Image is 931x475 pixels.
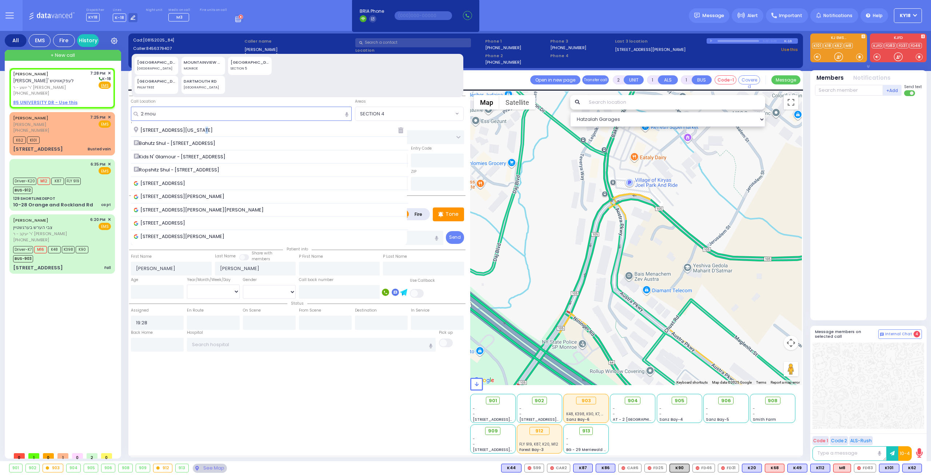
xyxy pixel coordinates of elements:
span: Patient info [283,246,312,252]
div: K20 [742,464,762,472]
label: Last 3 location [615,38,707,44]
button: 10-4 [898,446,912,461]
div: K90 [670,464,690,472]
span: SECTION 4 [360,110,384,118]
img: google_icon.svg [134,234,138,239]
span: [STREET_ADDRESS][PERSON_NAME][PERSON_NAME] [134,206,266,214]
span: 0 [101,453,112,459]
a: [PERSON_NAME] [13,115,48,121]
span: Alert [747,12,758,19]
span: - [566,442,568,447]
a: FD31 [897,43,908,48]
span: Ropshitz Shul - [STREET_ADDRESS] [134,166,222,174]
a: [PERSON_NAME] [13,217,48,223]
div: BLS [573,464,593,472]
input: Search location [584,95,766,110]
div: K112 [810,464,830,472]
span: 7:28 PM [90,71,105,76]
span: - [753,411,755,417]
div: 905 [84,464,98,472]
img: red-radio-icon.svg [721,466,725,470]
span: - [659,411,662,417]
button: Map camera controls [784,336,798,350]
label: Destination [355,308,377,313]
span: Bahutz Shul - [STREET_ADDRESS] [134,140,218,147]
label: On Scene [243,308,261,313]
span: BRIA Phone [360,8,384,15]
div: BLS [879,464,899,472]
span: - [753,406,755,411]
span: [08152025_84] [143,37,174,43]
span: 906 [721,397,731,404]
a: Open this area in Google Maps (opens a new window) [472,376,496,385]
span: [STREET_ADDRESS] [134,180,188,187]
input: Search member [815,85,883,96]
span: - [613,411,615,417]
span: Help [873,12,883,19]
label: Call back number [299,277,333,283]
div: 10-28 Orange and Rockland Rd [13,201,93,209]
div: MONROE [184,66,223,71]
div: BLS [596,464,615,472]
div: 912 [530,427,550,435]
input: Search a contact [355,38,471,47]
label: Location Name [131,121,160,127]
span: Smith Farm [753,417,776,422]
span: Sanz Bay-5 [706,417,729,422]
label: Location [355,47,483,54]
span: 1 [57,453,68,459]
span: 6:20 PM [90,217,105,222]
span: Sanz Bay-6 [566,417,590,422]
div: 902 [26,464,40,472]
button: Transfer call [582,75,609,84]
span: Send text [904,84,922,90]
img: red-radio-icon.svg [622,466,625,470]
span: - [519,411,522,417]
span: [STREET_ADDRESS][US_STATE] [134,127,215,134]
span: ר' יושע - ר' [PERSON_NAME] [13,84,88,91]
span: - [613,406,615,411]
span: [PERSON_NAME] [13,122,51,128]
div: [GEOGRAPHIC_DATA] [184,85,223,90]
span: K-18 [98,76,111,82]
div: Fire [53,34,75,47]
span: - [473,442,475,447]
div: 909 [136,464,150,472]
label: Age [131,277,138,283]
label: KJFD [870,36,927,41]
span: M12 [37,178,50,185]
div: M8 [833,464,851,472]
span: K398 [62,246,75,253]
span: K101 [27,136,40,144]
label: Assigned [131,308,149,313]
label: P First Name [299,254,323,260]
span: 913 [582,427,590,435]
div: [STREET_ADDRESS] [13,264,63,272]
a: FD83 [884,43,896,48]
div: [GEOGRAPHIC_DATA] [137,78,176,84]
div: [GEOGRAPHIC_DATA] [137,66,176,71]
span: 0 [43,453,54,459]
button: Covered [738,75,760,84]
button: Code 1 [812,436,829,445]
span: 4 [914,331,920,337]
label: Night unit [146,8,162,12]
a: [STREET_ADDRESS][PERSON_NAME] [615,47,686,53]
img: red-radio-icon.svg [528,466,531,470]
span: K90 [76,246,88,253]
div: FD25 [644,464,667,472]
label: Pick up [439,330,453,336]
img: comment-alt.png [880,333,884,336]
div: K101 [879,464,899,472]
label: First Name [131,254,152,260]
span: SECTION 4 [355,107,453,120]
span: ✕ [108,70,111,76]
span: ✕ [108,161,111,167]
div: ALS [765,464,784,472]
div: CAR6 [618,464,642,472]
span: Forest Bay-3 [519,447,544,452]
button: ALS [658,75,678,84]
label: Lines [113,8,138,12]
div: ALS KJ [833,464,851,472]
div: Fall [104,265,111,270]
